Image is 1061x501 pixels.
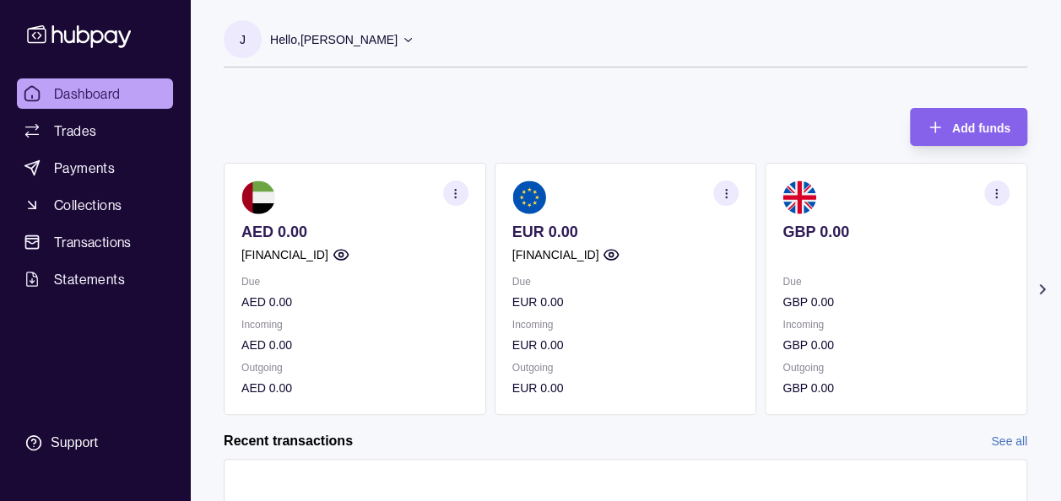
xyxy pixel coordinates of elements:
p: [FINANCIAL_ID] [241,245,328,264]
p: AED 0.00 [241,293,468,311]
span: Dashboard [54,83,121,104]
a: See all [991,432,1027,450]
p: Due [782,272,1010,291]
a: Collections [17,190,173,220]
p: Outgoing [241,358,468,377]
p: [FINANCIAL_ID] [512,245,599,264]
a: Payments [17,153,173,183]
p: Outgoing [512,358,739,377]
a: Statements [17,264,173,294]
p: AED 0.00 [241,223,468,241]
img: eu [512,180,546,214]
span: Trades [54,121,96,141]
button: Add funds [910,108,1027,146]
a: Transactions [17,227,173,257]
p: Due [241,272,468,291]
div: Support [51,434,98,452]
p: AED 0.00 [241,379,468,397]
span: Transactions [54,232,132,252]
h2: Recent transactions [224,432,353,450]
p: EUR 0.00 [512,223,739,241]
p: EUR 0.00 [512,293,739,311]
img: gb [782,180,816,214]
p: GBP 0.00 [782,336,1010,354]
a: Trades [17,116,173,146]
p: Outgoing [782,358,1010,377]
p: GBP 0.00 [782,293,1010,311]
a: Support [17,425,173,461]
span: Statements [54,269,125,289]
p: EUR 0.00 [512,379,739,397]
p: Due [512,272,739,291]
p: GBP 0.00 [782,379,1010,397]
img: ae [241,180,275,214]
a: Dashboard [17,78,173,109]
p: Incoming [512,315,739,334]
span: Add funds [952,121,1010,135]
p: EUR 0.00 [512,336,739,354]
span: Payments [54,158,115,178]
p: Hello, [PERSON_NAME] [270,30,398,49]
p: AED 0.00 [241,336,468,354]
p: J [240,30,246,49]
span: Collections [54,195,122,215]
p: GBP 0.00 [782,223,1010,241]
p: Incoming [241,315,468,334]
p: Incoming [782,315,1010,334]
